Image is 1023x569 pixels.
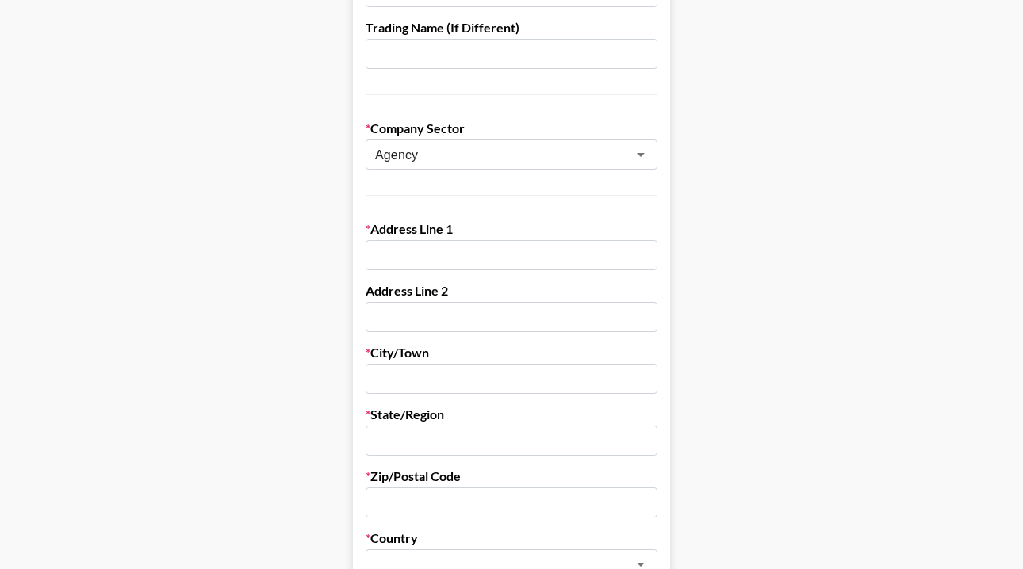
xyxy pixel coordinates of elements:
label: Company Sector [366,120,657,136]
button: Open [630,143,652,166]
label: Trading Name (If Different) [366,20,657,36]
label: City/Town [366,345,657,361]
label: Address Line 1 [366,221,657,237]
label: Address Line 2 [366,283,657,299]
label: State/Region [366,407,657,422]
label: Zip/Postal Code [366,468,657,484]
label: Country [366,530,657,546]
